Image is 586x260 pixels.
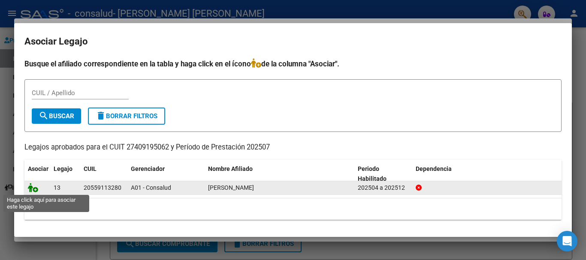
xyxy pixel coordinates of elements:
h2: Asociar Legajo [24,33,562,50]
div: 202504 a 202512 [358,183,409,193]
span: A01 - Consalud [131,184,171,191]
button: Borrar Filtros [88,108,165,125]
div: 20559113280 [84,183,121,193]
span: CUIL [84,165,97,172]
datatable-header-cell: Gerenciador [127,160,205,188]
h4: Busque el afiliado correspondiente en la tabla y haga click en el ícono de la columna "Asociar". [24,58,562,69]
div: Open Intercom Messenger [557,231,577,251]
datatable-header-cell: Dependencia [412,160,562,188]
span: Asociar [28,165,48,172]
span: 13 [54,184,60,191]
span: Gerenciador [131,165,165,172]
datatable-header-cell: Legajo [50,160,80,188]
div: 1 registros [24,198,562,220]
datatable-header-cell: Nombre Afiliado [205,160,354,188]
span: Dependencia [416,165,452,172]
mat-icon: search [39,111,49,121]
span: SENA LUCIANO NAHUEL [208,184,254,191]
span: Legajo [54,165,72,172]
mat-icon: delete [96,111,106,121]
span: Borrar Filtros [96,112,157,120]
span: Periodo Habilitado [358,165,387,182]
datatable-header-cell: CUIL [80,160,127,188]
datatable-header-cell: Asociar [24,160,50,188]
span: Buscar [39,112,74,120]
p: Legajos aprobados para el CUIT 27409195062 y Período de Prestación 202507 [24,142,562,153]
datatable-header-cell: Periodo Habilitado [354,160,412,188]
span: Nombre Afiliado [208,165,253,172]
button: Buscar [32,108,81,124]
